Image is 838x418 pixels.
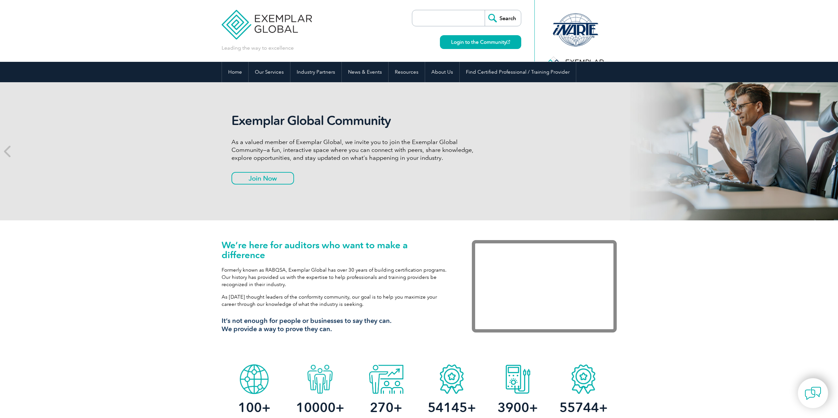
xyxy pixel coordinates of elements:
[485,10,521,26] input: Search
[231,138,478,162] p: As a valued member of Exemplar Global, we invite you to join the Exemplar Global Community—a fun,...
[222,402,287,413] h2: +
[425,62,459,82] a: About Us
[498,400,529,415] span: 3900
[472,240,617,332] iframe: Exemplar Global: Working together to make a difference
[238,400,262,415] span: 100
[222,240,452,260] h1: We’re here for auditors who want to make a difference
[231,113,478,128] h2: Exemplar Global Community
[290,62,341,82] a: Industry Partners
[506,40,510,44] img: open_square.png
[551,402,616,413] h2: +
[440,35,521,49] a: Login to the Community
[460,62,576,82] a: Find Certified Professional / Training Provider
[222,293,452,308] p: As [DATE] thought leaders of the conformity community, our goal is to help you maximize your care...
[249,62,290,82] a: Our Services
[287,402,353,413] h2: +
[419,402,485,413] h2: +
[370,400,393,415] span: 270
[559,400,599,415] span: 55744
[231,172,294,184] a: Join Now
[222,44,294,52] p: Leading the way to excellence
[805,385,821,402] img: contact-chat.png
[342,62,388,82] a: News & Events
[389,62,425,82] a: Resources
[485,402,551,413] h2: +
[428,400,467,415] span: 54145
[353,402,419,413] h2: +
[222,62,248,82] a: Home
[222,266,452,288] p: Formerly known as RABQSA, Exemplar Global has over 30 years of building certification programs. O...
[296,400,336,415] span: 10000
[222,317,452,333] h3: It’s not enough for people or businesses to say they can. We provide a way to prove they can.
